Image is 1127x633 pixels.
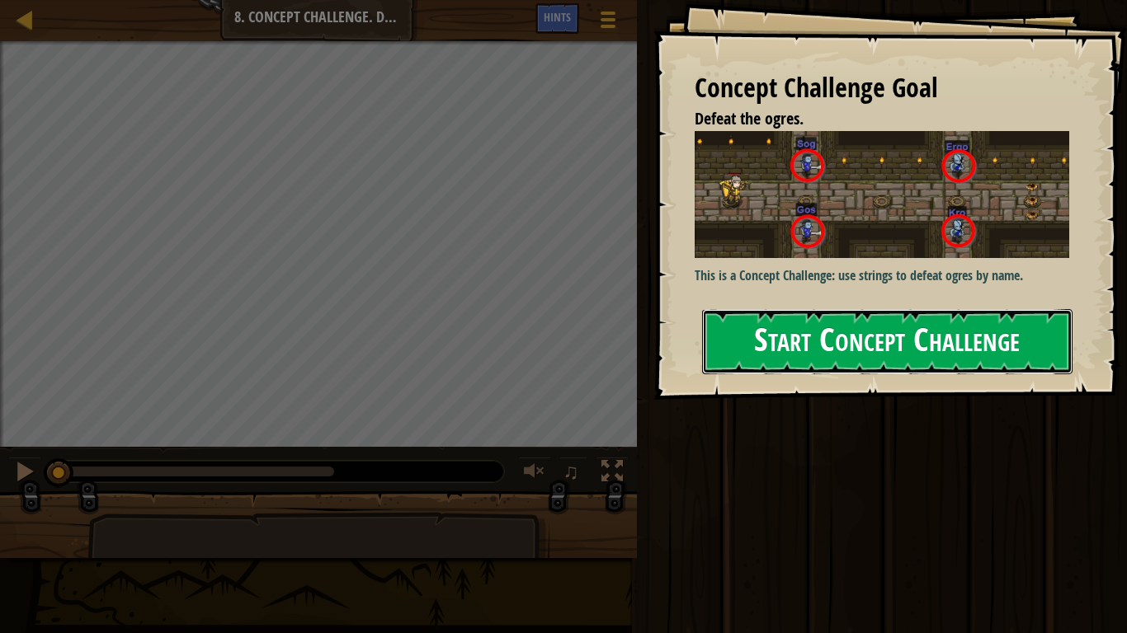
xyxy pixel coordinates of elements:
li: Defeat the ogres. [674,107,1065,131]
button: Adjust volume [518,457,551,490]
span: ♫ [563,459,579,484]
button: Toggle fullscreen [596,457,629,490]
button: ♫ [559,457,587,490]
button: Start Concept Challenge [702,309,1073,374]
img: Dangerous steps new [695,131,1069,258]
div: Concept Challenge Goal [695,69,1069,107]
button: Ctrl + P: Pause [8,457,41,490]
p: This is a Concept Challenge: use strings to defeat ogres by name. [695,266,1069,285]
button: Show game menu [587,3,629,42]
span: Defeat the ogres. [695,107,804,129]
span: Hints [544,9,571,25]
